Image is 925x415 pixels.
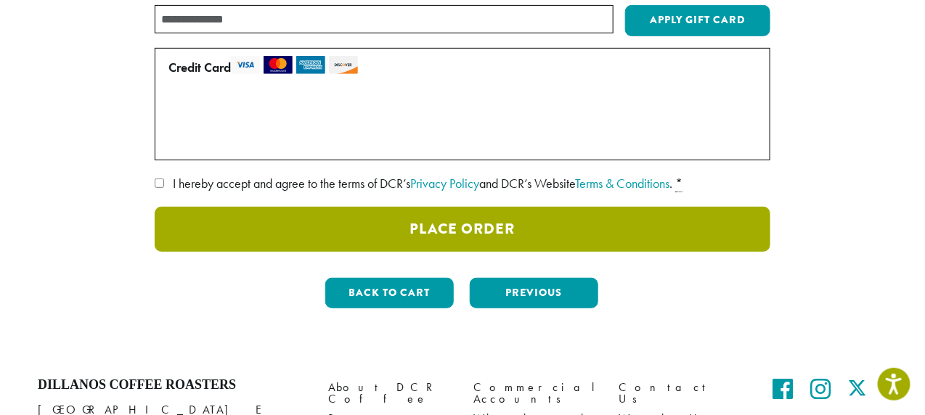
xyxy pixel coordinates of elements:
button: Place Order [155,207,770,252]
span: I hereby accept and agree to the terms of DCR’s and DCR’s Website . [173,175,672,192]
button: Back to cart [325,278,454,308]
button: Previous [470,278,598,308]
h4: Dillanos Coffee Roasters [38,377,306,393]
img: amex [296,56,325,74]
img: mastercard [264,56,293,74]
label: Credit Card [168,56,751,79]
img: visa [231,56,260,74]
a: Contact Us [619,377,742,408]
a: Terms & Conditions [575,175,669,192]
a: Privacy Policy [410,175,479,192]
button: Apply Gift Card [625,5,770,37]
a: Commercial Accounts [473,377,597,408]
a: About DCR Coffee [328,377,452,408]
input: I hereby accept and agree to the terms of DCR’sPrivacy Policyand DCR’s WebsiteTerms & Conditions. * [155,178,164,188]
abbr: required [675,175,682,192]
img: discover [329,56,358,74]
